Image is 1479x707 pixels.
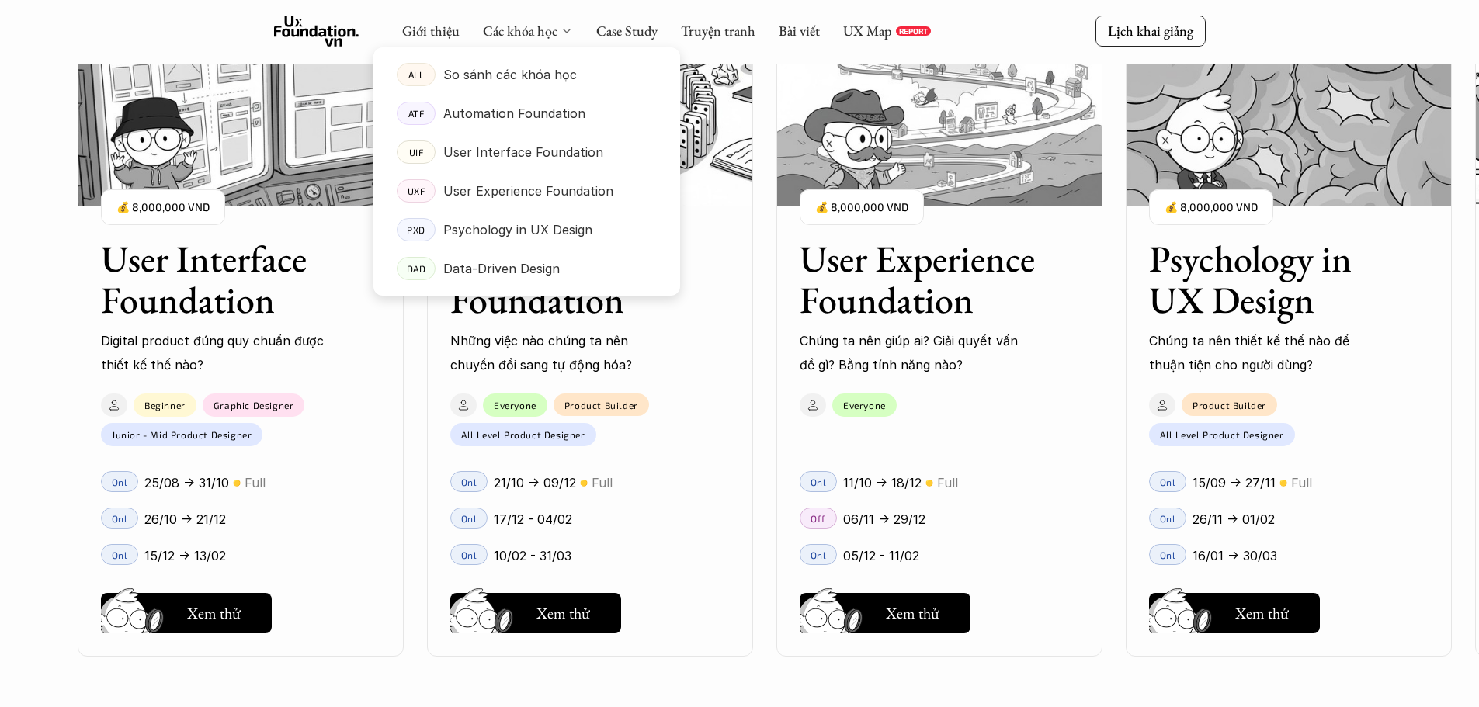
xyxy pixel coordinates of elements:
[443,63,577,86] p: So sánh các khóa học
[373,172,680,210] a: UXFUser Experience Foundation
[214,400,294,411] p: Graphic Designer
[843,22,892,40] a: UX Map
[1149,593,1320,633] button: Xem thử
[101,593,272,633] button: Xem thử
[811,477,827,487] p: Onl
[443,179,613,203] p: User Experience Foundation
[886,602,939,624] h5: Xem thử
[1149,238,1390,321] h3: Psychology in UX Design
[494,400,536,411] p: Everyone
[1193,400,1266,411] p: Product Builder
[1160,477,1176,487] p: Onl
[1235,602,1289,624] h5: Xem thử
[494,544,571,567] p: 10/02 - 31/03
[1108,22,1193,40] p: Lịch khai giảng
[1149,329,1374,376] p: Chúng ta nên thiết kế thế nào để thuận tiện cho người dùng?
[494,508,572,531] p: 17/12 - 04/02
[1279,477,1287,489] p: 🟡
[443,140,603,164] p: User Interface Foundation
[116,197,210,218] p: 💰 8,000,000 VND
[592,471,613,494] p: Full
[800,587,970,633] a: Xem thử
[1193,544,1277,567] p: 16/01 -> 30/03
[144,471,229,494] p: 25/08 -> 31/10
[408,69,424,80] p: ALL
[112,429,252,440] p: Junior - Mid Product Designer
[443,257,560,280] p: Data-Driven Design
[1095,16,1206,46] a: Lịch khai giảng
[483,22,557,40] a: Các khóa học
[450,587,621,633] a: Xem thử
[937,471,958,494] p: Full
[899,26,928,36] p: REPORT
[843,544,919,567] p: 05/12 - 11/02
[443,218,592,241] p: Psychology in UX Design
[800,329,1025,376] p: Chúng ta nên giúp ai? Giải quyết vấn đề gì? Bằng tính năng nào?
[450,329,675,376] p: Những việc nào chúng ta nên chuyển đổi sang tự động hóa?
[373,133,680,172] a: UIFUser Interface Foundation
[1149,587,1320,633] a: Xem thử
[373,94,680,133] a: ATFAutomation Foundation
[144,544,226,567] p: 15/12 -> 13/02
[461,549,477,560] p: Onl
[1193,508,1275,531] p: 26/11 -> 01/02
[843,400,886,411] p: Everyone
[596,22,658,40] a: Case Study
[800,238,1040,321] h3: User Experience Foundation
[402,22,460,40] a: Giới thiệu
[373,210,680,249] a: PXDPsychology in UX Design
[101,238,342,321] h3: User Interface Foundation
[779,22,820,40] a: Bài viết
[1160,513,1176,524] p: Onl
[408,147,423,158] p: UIF
[407,224,425,235] p: PXD
[461,429,585,440] p: All Level Product Designer
[408,108,424,119] p: ATF
[1160,429,1284,440] p: All Level Product Designer
[443,102,585,125] p: Automation Foundation
[580,477,588,489] p: 🟡
[811,513,826,524] p: Off
[843,508,925,531] p: 06/11 -> 29/12
[681,22,755,40] a: Truyện tranh
[245,471,266,494] p: Full
[373,249,680,288] a: DADData-Driven Design
[536,602,590,624] h5: Xem thử
[800,593,970,633] button: Xem thử
[373,55,680,94] a: ALLSo sánh các khóa học
[144,508,226,531] p: 26/10 -> 21/12
[101,587,272,633] a: Xem thử
[815,197,908,218] p: 💰 8,000,000 VND
[406,263,425,274] p: DAD
[1160,549,1176,560] p: Onl
[564,400,638,411] p: Product Builder
[1193,471,1276,494] p: 15/09 -> 27/11
[461,513,477,524] p: Onl
[494,471,576,494] p: 21/10 -> 09/12
[896,26,931,36] a: REPORT
[407,185,425,196] p: UXF
[811,549,827,560] p: Onl
[233,477,241,489] p: 🟡
[450,238,691,321] h3: Automation Foundation
[843,471,922,494] p: 11/10 -> 18/12
[1165,197,1258,218] p: 💰 8,000,000 VND
[144,400,186,411] p: Beginner
[925,477,933,489] p: 🟡
[461,477,477,487] p: Onl
[450,593,621,633] button: Xem thử
[187,602,241,624] h5: Xem thử
[1291,471,1312,494] p: Full
[101,329,326,376] p: Digital product đúng quy chuẩn được thiết kế thế nào?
